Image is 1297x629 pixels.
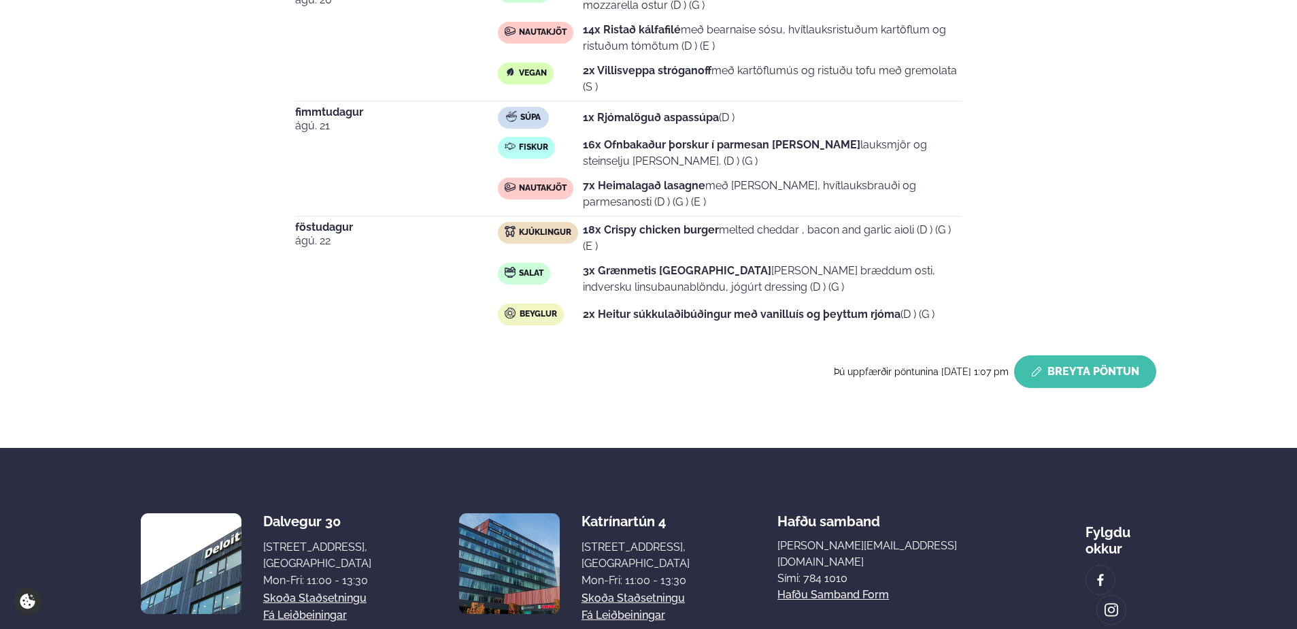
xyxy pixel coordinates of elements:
strong: 16x Ofnbakaður þorskur í parmesan [PERSON_NAME] [583,138,860,151]
span: ágú. 21 [295,118,498,134]
strong: 2x Villisveppa stróganoff [583,64,711,77]
span: ágú. 22 [295,233,498,249]
p: með bearnaise sósu, hvítlauksristuðum kartöflum og ristuðum tómötum (D ) (E ) [583,22,962,54]
a: Fá leiðbeiningar [582,607,665,624]
img: beef.svg [505,182,516,193]
div: Mon-Fri: 11:00 - 13:30 [582,572,690,589]
p: með [PERSON_NAME], hvítlauksbrauði og parmesanosti (D ) (G ) (E ) [583,178,962,210]
img: chicken.svg [505,226,516,237]
p: melted cheddar , bacon and garlic aioli (D ) (G ) (E ) [583,222,962,255]
a: image alt [1086,566,1115,594]
a: [PERSON_NAME][EMAIL_ADDRESS][DOMAIN_NAME] [777,538,998,570]
span: Fiskur [519,142,548,153]
span: Nautakjöt [519,183,567,194]
strong: 1x Rjómalöguð aspassúpa [583,111,719,124]
strong: 3x Grænmetis [GEOGRAPHIC_DATA] [583,264,771,277]
p: [PERSON_NAME] bræddum osti, indversku linsubaunablöndu, jógúrt dressing (D ) (G ) [583,263,962,295]
a: Fá leiðbeiningar [263,607,347,624]
a: Cookie settings [14,587,41,615]
span: Beyglur [520,309,557,320]
div: [STREET_ADDRESS], [GEOGRAPHIC_DATA] [263,539,371,572]
div: Dalvegur 30 [263,513,371,530]
img: soup.svg [506,111,517,122]
div: Katrínartún 4 [582,513,690,530]
div: [STREET_ADDRESS], [GEOGRAPHIC_DATA] [582,539,690,572]
img: beef.svg [505,26,516,37]
img: bagle-new-16px.svg [505,308,516,319]
img: image alt [459,513,560,614]
a: Skoða staðsetningu [582,590,685,607]
span: Salat [519,268,543,279]
img: Vegan.svg [505,67,516,78]
strong: 2x Heitur súkkulaðibúðingur með vanilluís og þeyttum rjóma [583,308,900,321]
a: image alt [1097,596,1126,624]
span: Nautakjöt [519,27,567,38]
span: Þú uppfærðir pöntunina [DATE] 1:07 pm [834,366,1009,377]
strong: 14x Ristað kálfafilé [583,23,681,36]
span: Súpa [520,112,541,123]
span: fimmtudagur [295,107,498,118]
div: Fylgdu okkur [1085,513,1156,557]
span: Hafðu samband [777,502,880,530]
p: (D ) (G ) [583,306,934,323]
div: Mon-Fri: 11:00 - 13:30 [263,572,371,589]
span: Kjúklingur [519,227,571,238]
strong: 7x Heimalagað lasagne [583,179,705,192]
img: image alt [1104,602,1119,618]
img: salad.svg [505,267,516,278]
img: fish.svg [505,141,516,152]
button: Breyta Pöntun [1014,355,1156,388]
a: Hafðu samband form [777,587,889,603]
a: Skoða staðsetningu [263,590,367,607]
span: Vegan [519,68,547,79]
p: (D ) [583,110,735,126]
span: föstudagur [295,222,498,233]
img: image alt [141,513,241,614]
strong: 18x Crispy chicken burger [583,223,719,236]
p: Sími: 784 1010 [777,570,998,587]
p: lauksmjör og steinselju [PERSON_NAME]. (D ) (G ) [583,137,962,170]
p: með kartöflumús og ristuðu tofu með gremolata (S ) [583,63,962,95]
img: image alt [1093,572,1108,588]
